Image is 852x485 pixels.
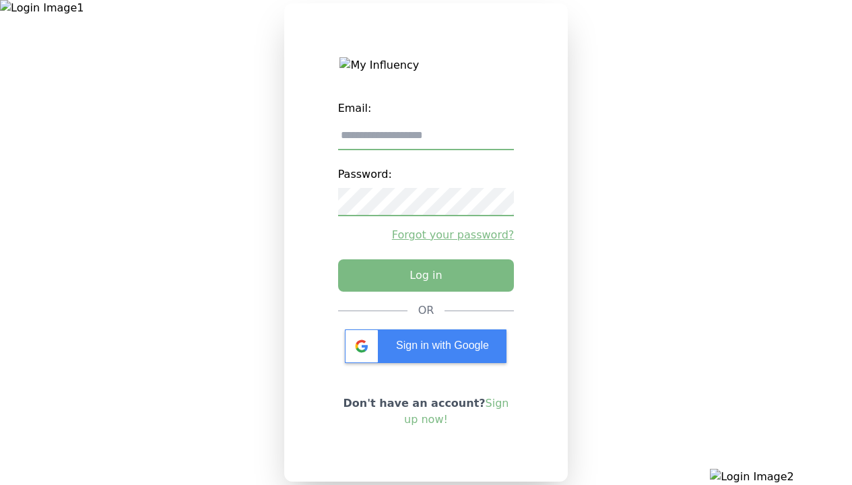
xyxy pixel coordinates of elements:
[339,57,512,73] img: My Influency
[338,227,515,243] a: Forgot your password?
[338,395,515,428] p: Don't have an account?
[338,259,515,292] button: Log in
[418,302,434,319] div: OR
[345,329,506,363] div: Sign in with Google
[710,469,852,485] img: Login Image2
[338,161,515,188] label: Password:
[396,339,489,351] span: Sign in with Google
[338,95,515,122] label: Email:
